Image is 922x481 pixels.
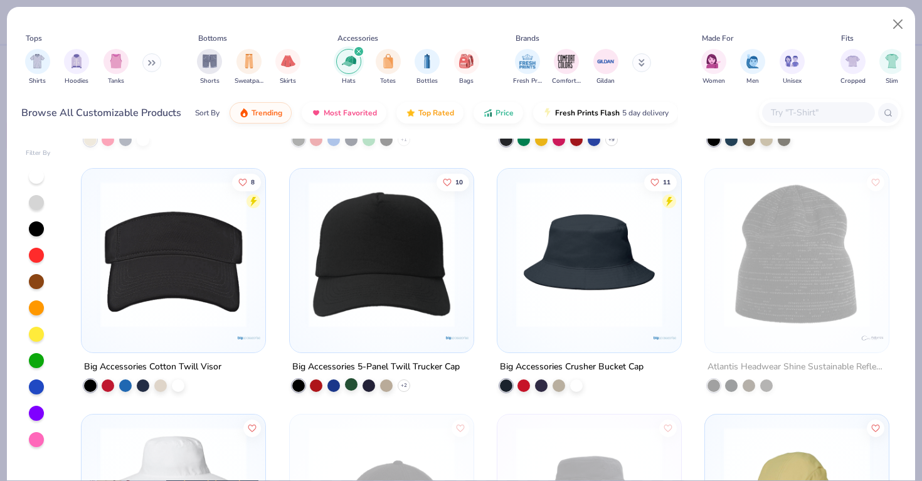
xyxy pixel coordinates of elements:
[21,105,181,120] div: Browse All Customizable Products
[740,49,765,86] button: filter button
[746,54,760,68] img: Men Image
[454,49,479,86] button: filter button
[885,54,899,68] img: Slim Image
[659,419,677,436] button: Like
[706,54,721,68] img: Women Image
[302,102,386,124] button: Most Favorited
[342,54,356,68] img: Hats Image
[840,49,866,86] div: filter for Cropped
[94,181,253,327] img: ecdefd98-421d-4917-91cb-4a493e746c0b
[555,108,620,118] span: Fresh Prints Flash
[103,49,129,86] div: filter for Tanks
[401,382,407,389] span: + 2
[302,181,461,327] img: e09f65cd-7531-4213-a15e-64e7ffa3f5ca
[879,49,904,86] div: filter for Slim
[232,173,261,191] button: Like
[280,77,296,86] span: Skirts
[886,13,910,36] button: Close
[337,33,378,44] div: Accessories
[109,54,123,68] img: Tanks Image
[64,49,89,86] div: filter for Hoodies
[415,49,440,86] button: filter button
[593,49,618,86] button: filter button
[516,33,539,44] div: Brands
[103,49,129,86] button: filter button
[718,181,876,327] img: d6afbcd6-9bae-4ac9-936d-74344f8e7a6a
[336,49,361,86] button: filter button
[474,102,523,124] button: Price
[461,181,620,327] img: 25328b7d-c428-47db-8da6-576d27994639
[780,49,805,86] button: filter button
[381,54,395,68] img: Totes Image
[770,105,866,120] input: Try "T-Shirt"
[237,325,262,351] img: Big Accessories logo
[510,181,669,327] img: 907564ba-4bd8-4a60-bad2-58ad48693681
[552,49,581,86] button: filter button
[455,179,462,185] span: 10
[25,49,50,86] div: filter for Shirts
[669,181,827,327] img: 487e0961-b45e-45eb-be5e-af6a6f8dce7a
[239,108,249,118] img: trending.gif
[420,54,434,68] img: Bottles Image
[459,77,474,86] span: Bags
[235,49,263,86] button: filter button
[26,33,42,44] div: Tops
[235,77,263,86] span: Sweatpants
[596,52,615,71] img: Gildan Image
[197,49,222,86] button: filter button
[608,136,615,144] span: + 9
[436,173,469,191] button: Like
[197,49,222,86] div: filter for Shorts
[406,108,416,118] img: TopRated.gif
[324,108,377,118] span: Most Favorited
[65,77,88,86] span: Hoodies
[557,52,576,71] img: Comfort Colors Image
[396,102,464,124] button: Top Rated
[454,49,479,86] div: filter for Bags
[740,49,765,86] div: filter for Men
[200,77,220,86] span: Shorts
[243,419,261,436] button: Like
[336,49,361,86] div: filter for Hats
[281,54,295,68] img: Skirts Image
[701,49,726,86] div: filter for Women
[252,108,282,118] span: Trending
[198,33,227,44] div: Bottoms
[415,49,440,86] div: filter for Bottles
[845,54,860,68] img: Cropped Image
[500,359,644,375] div: Big Accessories Crusher Bucket Cap
[701,49,726,86] button: filter button
[552,77,581,86] span: Comfort Colors
[785,54,799,68] img: Unisex Image
[860,325,885,351] img: Atlantis Headwear logo
[840,49,866,86] button: filter button
[702,33,733,44] div: Made For
[70,54,83,68] img: Hoodies Image
[235,49,263,86] div: filter for Sweatpants
[29,77,46,86] span: Shirts
[445,325,470,351] img: Big Accessories logo
[108,77,124,86] span: Tanks
[513,49,542,86] div: filter for Fresh Prints
[867,173,884,191] button: Like
[242,54,256,68] img: Sweatpants Image
[593,49,618,86] div: filter for Gildan
[663,179,670,185] span: 11
[867,419,884,436] button: Like
[840,77,866,86] span: Cropped
[275,49,300,86] div: filter for Skirts
[652,325,677,351] img: Big Accessories logo
[275,49,300,86] button: filter button
[518,52,537,71] img: Fresh Prints Image
[84,359,221,375] div: Big Accessories Cotton Twill Visor
[495,108,514,118] span: Price
[342,77,356,86] span: Hats
[543,108,553,118] img: flash.gif
[451,419,469,436] button: Like
[644,173,677,191] button: Like
[513,77,542,86] span: Fresh Prints
[746,77,759,86] span: Men
[25,49,50,86] button: filter button
[292,359,460,375] div: Big Accessories 5-Panel Twill Trucker Cap
[376,49,401,86] button: filter button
